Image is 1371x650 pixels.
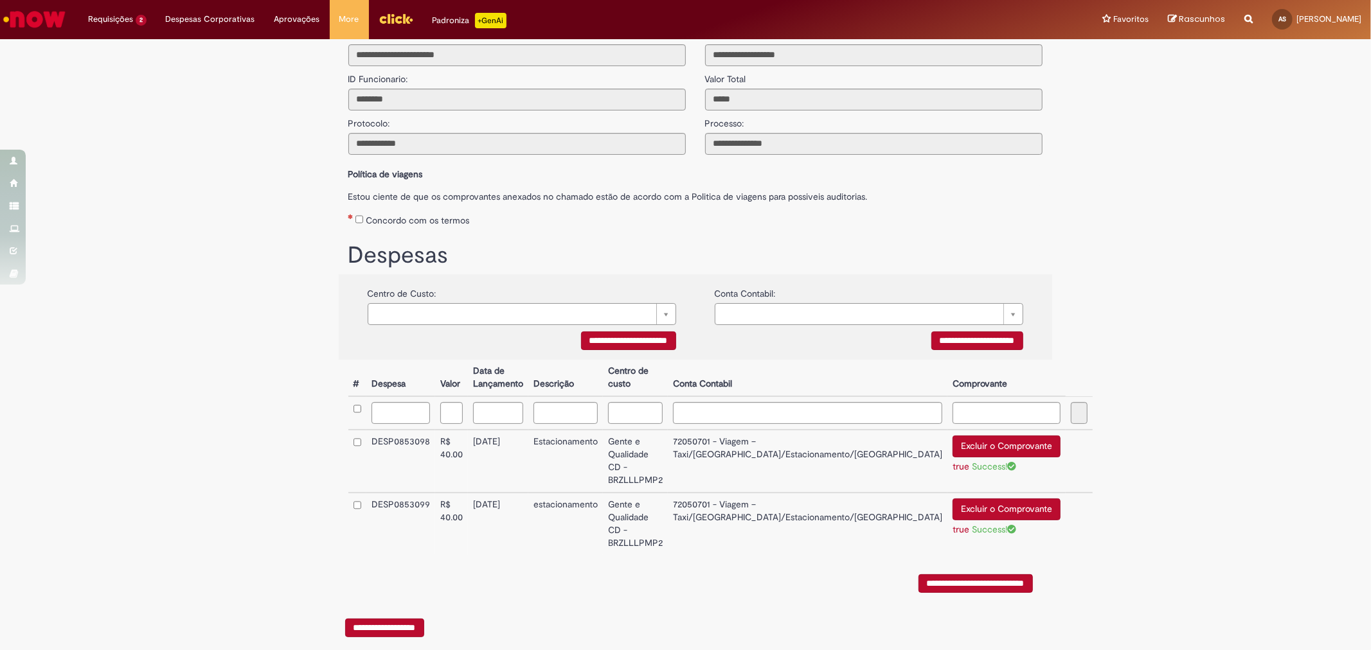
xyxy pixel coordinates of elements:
td: DESP0853099 [366,493,435,555]
a: Limpar campo {0} [715,303,1023,325]
td: R$ 40.00 [435,430,468,493]
span: Success! [972,461,1016,472]
label: ID Funcionario: [348,66,408,85]
label: Estou ciente de que os comprovantes anexados no chamado estão de acordo com a Politica de viagens... [348,184,1043,203]
button: Excluir o Comprovante [953,435,1061,457]
label: Concordo com os termos [366,214,469,227]
th: Descrição [528,360,603,396]
td: [DATE] [468,430,528,493]
td: Estacionamento [528,430,603,493]
span: Success! [972,523,1016,535]
button: Excluir o Comprovante [953,498,1061,520]
span: AS [1278,15,1286,23]
a: Rascunhos [1168,13,1225,26]
p: +GenAi [475,13,506,28]
a: true [953,461,969,472]
td: Gente e Qualidade CD - BRZLLLPMP2 [603,430,668,493]
span: Rascunhos [1179,13,1225,25]
td: 72050701 - Viagem – Taxi/[GEOGRAPHIC_DATA]/Estacionamento/[GEOGRAPHIC_DATA] [668,430,947,493]
td: Gente e Qualidade CD - BRZLLLPMP2 [603,493,668,555]
td: 72050701 - Viagem – Taxi/[GEOGRAPHIC_DATA]/Estacionamento/[GEOGRAPHIC_DATA] [668,493,947,555]
td: Excluir o Comprovante true Success! [947,493,1066,555]
label: Protocolo: [348,110,390,130]
h1: Despesas [348,243,1043,268]
th: # [348,360,367,396]
label: Processo: [705,110,744,130]
div: Padroniza [433,13,506,28]
td: DESP0853098 [366,430,435,493]
th: Valor [435,360,468,396]
a: Limpar campo {0} [368,303,676,325]
th: Data de Lançamento [468,360,528,396]
b: Política de viagens [348,168,423,180]
a: true [953,523,969,535]
th: Comprovante [947,360,1066,396]
label: Conta Contabil: [715,281,776,300]
td: R$ 40.00 [435,493,468,555]
span: Favoritos [1113,13,1149,26]
label: Valor Total [705,66,746,85]
span: 2 [136,15,147,26]
img: ServiceNow [1,6,67,32]
td: Excluir o Comprovante true Success! [947,430,1066,493]
td: estacionamento [528,493,603,555]
span: Requisições [88,13,133,26]
th: Centro de custo [603,360,668,396]
img: click_logo_yellow_360x200.png [379,9,413,28]
label: Centro de Custo: [368,281,436,300]
th: Despesa [366,360,435,396]
span: Aprovações [274,13,320,26]
th: Conta Contabil [668,360,947,396]
td: [DATE] [468,493,528,555]
span: [PERSON_NAME] [1296,13,1361,24]
span: More [339,13,359,26]
span: Despesas Corporativas [166,13,255,26]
